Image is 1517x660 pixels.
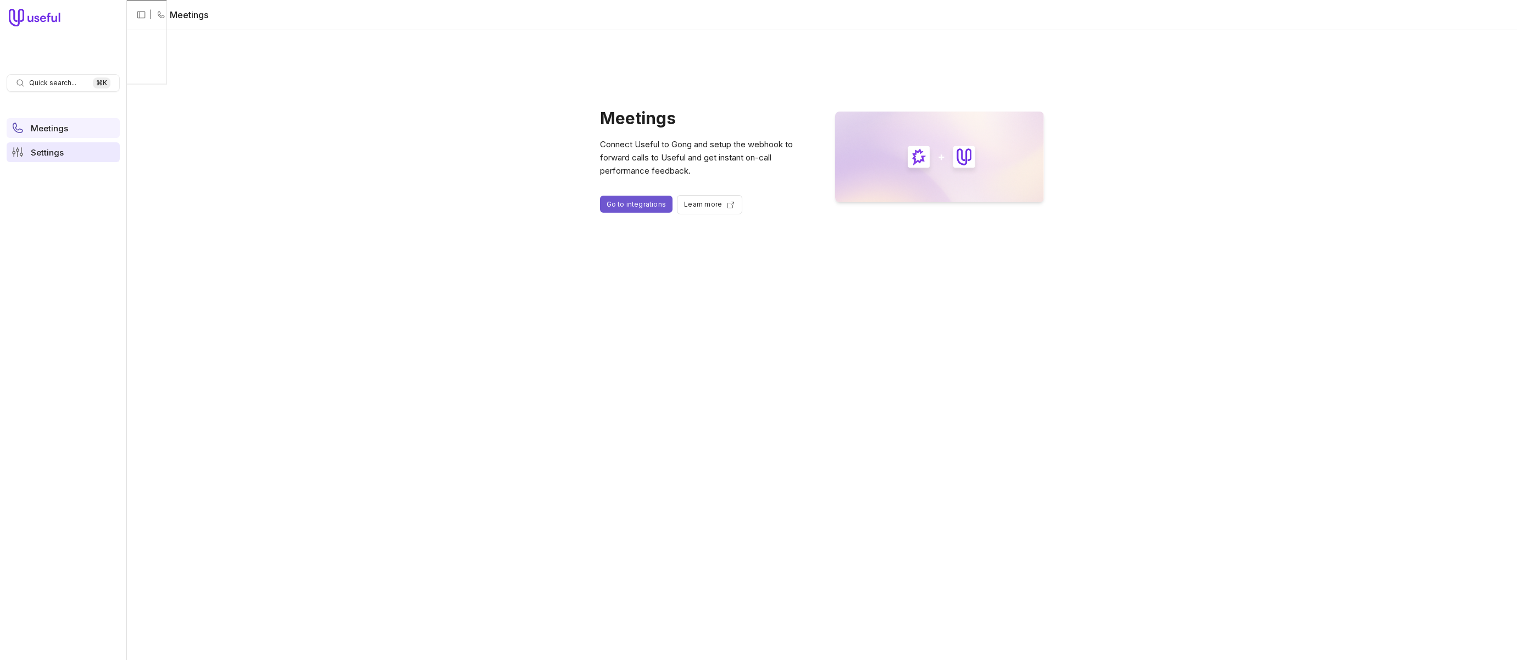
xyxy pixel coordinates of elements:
kbd: ⌘ K [93,77,110,88]
a: Settings [7,142,120,162]
span: | [149,8,152,21]
a: Meetings [7,118,120,138]
p: Connect Useful to Gong and setup the webhook to forward calls to Useful and get instant on-call p... [600,138,809,178]
span: Settings [31,148,64,157]
button: Collapse sidebar [133,7,149,23]
h1: Meetings [600,112,809,125]
span: Quick search... [29,79,76,87]
a: Go to integrations [600,196,673,213]
li: Meetings [157,8,208,21]
span: Meetings [31,124,68,132]
a: Learn more [677,195,742,214]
